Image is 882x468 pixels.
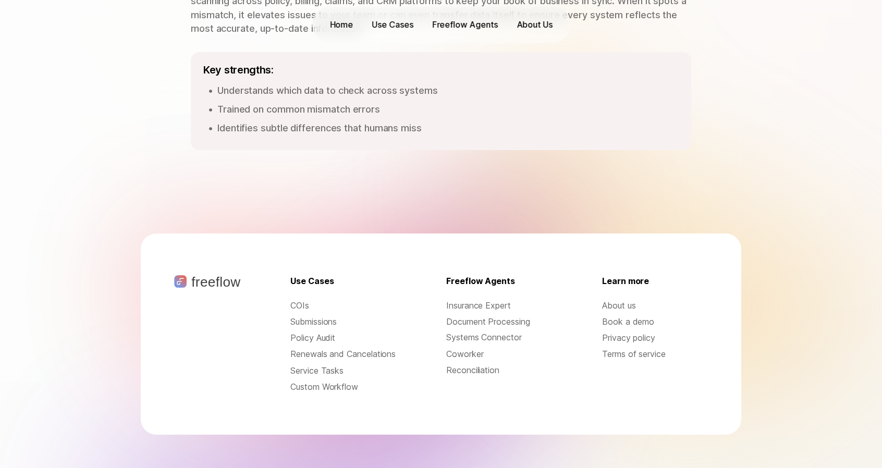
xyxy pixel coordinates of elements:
a: Home [325,17,359,33]
a: Terms of service [602,348,708,360]
a: Service Tasks [290,365,396,377]
p: Freeflow Agents [432,19,498,31]
h5: Key strengths: [203,65,274,75]
span: Trained on common mismatch errors [217,104,380,115]
p: About Us [517,19,553,31]
p: Home [330,19,353,31]
a: About us [602,300,708,312]
a: Freeflow Agents [427,17,503,33]
a: Book a demo [602,316,708,328]
a: Custom Workflow [290,381,396,393]
p: Freeflow Agents [446,275,515,287]
a: About Us [511,17,558,33]
div: Coworker [446,348,552,360]
p: Learn more [602,275,649,287]
a: Privacy policy [602,332,708,344]
span: Identifies subtle differences that humans miss [217,122,422,133]
div: Insurance Expert [446,300,552,312]
a: Renewals and Cancelations [290,348,396,360]
div: Use Cases [372,19,413,31]
span: Understands which data to check across systems [217,85,438,96]
div: Document Processing [446,316,552,327]
a: Policy Audit [290,332,396,344]
a: COIs [290,300,396,312]
div: Reconciliation [446,364,552,376]
p: freeflow [191,275,240,289]
p: Use Cases [290,275,334,287]
a: Submissions [290,316,396,328]
div: Systems Connector [446,331,552,343]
